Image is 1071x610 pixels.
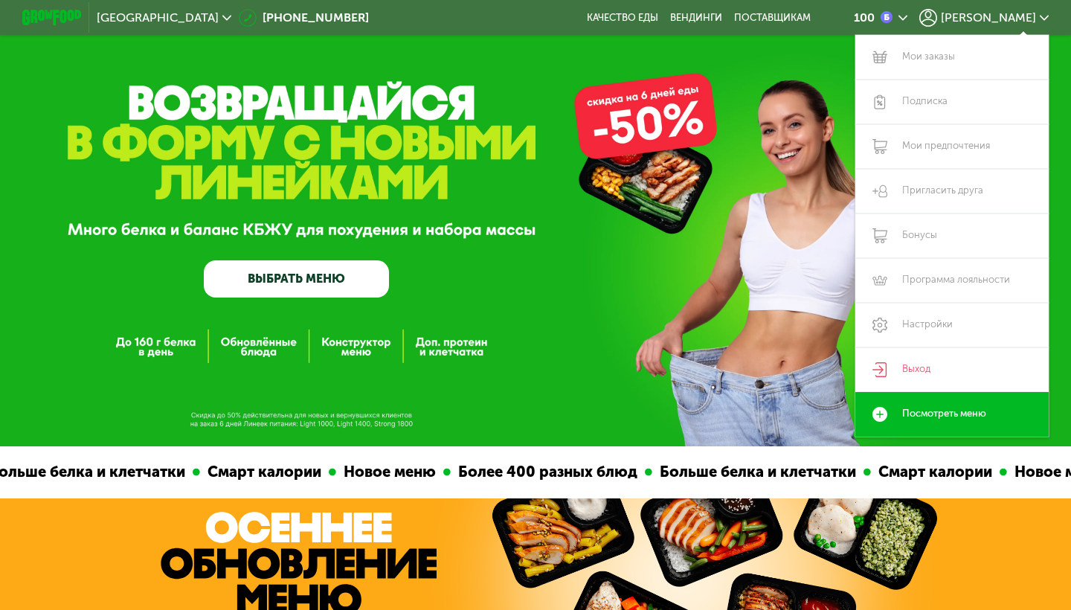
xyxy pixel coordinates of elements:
[239,9,369,27] a: [PHONE_NUMBER]
[204,260,389,298] a: ВЫБРАТЬ МЕНЮ
[855,347,1049,392] a: Выход
[855,124,1049,169] a: Мои предпочтения
[448,460,643,484] div: Более 400 разных блюд
[587,12,658,24] a: Качество еды
[855,258,1049,303] a: Программа лояльности
[855,303,1049,347] a: Настройки
[855,392,1049,437] a: Посмотреть меню
[670,12,722,24] a: Вендинги
[855,80,1049,124] a: Подписка
[334,460,441,484] div: Новое меню
[869,460,997,484] div: Смарт калории
[854,12,875,24] div: 100
[734,12,811,24] div: поставщикам
[97,12,219,24] span: [GEOGRAPHIC_DATA]
[941,12,1036,24] span: [PERSON_NAME]
[855,213,1049,258] a: Бонусы
[650,460,861,484] div: Больше белка и клетчатки
[855,35,1049,80] a: Мои заказы
[198,460,327,484] div: Смарт калории
[855,169,1049,213] a: Пригласить друга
